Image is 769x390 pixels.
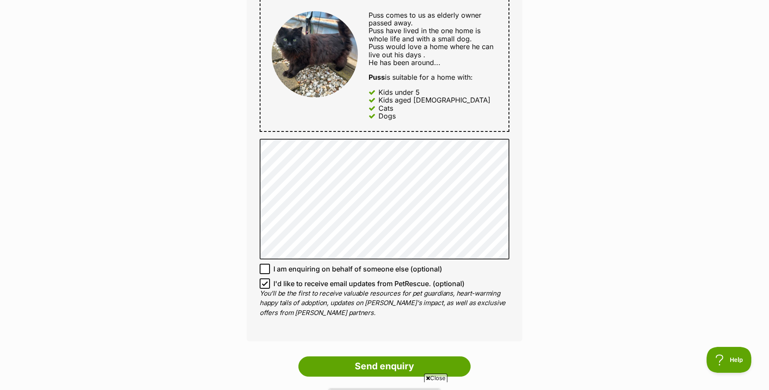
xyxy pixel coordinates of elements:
span: Puss comes to us as elderly owner passed away. Puss have lived in the one home is whole life and ... [369,11,493,67]
div: Dogs [378,112,396,120]
div: Cats [378,104,393,112]
span: I'd like to receive email updates from PetRescue. (optional) [273,278,465,289]
div: is suitable for a home with: [369,73,497,81]
span: Close [424,374,447,382]
input: Send enquiry [298,356,471,376]
div: Kids under 5 [378,88,420,96]
strong: Puss [369,73,385,81]
div: Kids aged [DEMOGRAPHIC_DATA] [378,96,490,104]
img: Puss [272,11,358,97]
p: You'll be the first to receive valuable resources for pet guardians, heart-warming happy tails of... [260,289,509,318]
span: I am enquiring on behalf of someone else (optional) [273,264,442,274]
iframe: Help Scout Beacon - Open [707,347,752,373]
